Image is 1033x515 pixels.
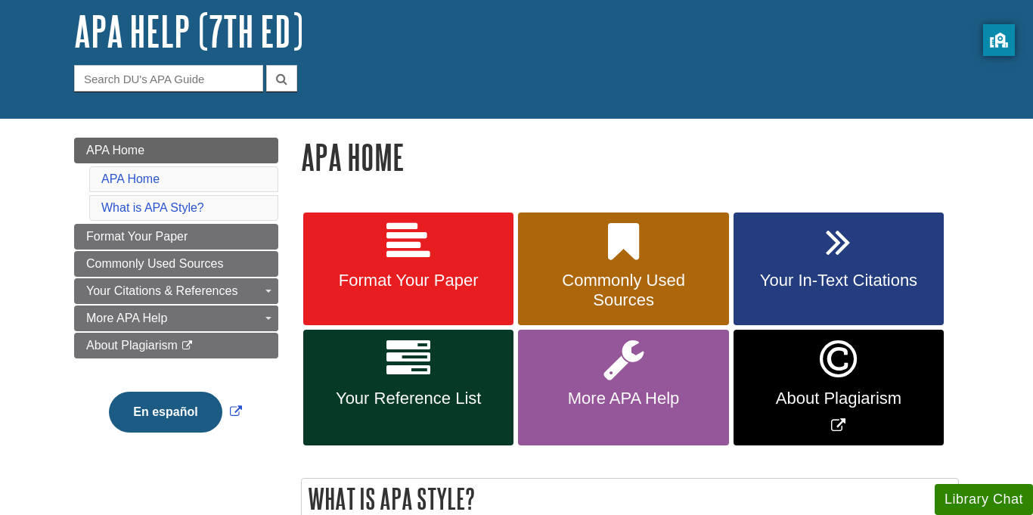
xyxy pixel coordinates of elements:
a: APA Home [74,138,278,163]
span: Format Your Paper [315,271,502,290]
i: This link opens in a new window [181,341,194,351]
a: APA Home [101,172,160,185]
div: Guide Page Menu [74,138,278,458]
h1: APA Home [301,138,959,176]
span: Your In-Text Citations [745,271,932,290]
a: Format Your Paper [74,224,278,250]
span: Commonly Used Sources [529,271,717,310]
span: Your Citations & References [86,284,237,297]
input: Search DU's APA Guide [74,65,263,92]
button: privacy banner [983,24,1015,56]
a: APA Help (7th Ed) [74,8,303,54]
a: Commonly Used Sources [74,251,278,277]
a: More APA Help [518,330,728,445]
span: Your Reference List [315,389,502,408]
a: About Plagiarism [74,333,278,358]
button: Library Chat [935,484,1033,515]
a: Your Reference List [303,330,513,445]
a: Your Citations & References [74,278,278,304]
a: More APA Help [74,306,278,331]
a: Link opens in new window [105,405,245,418]
span: About Plagiarism [86,339,178,352]
a: Commonly Used Sources [518,213,728,326]
span: Commonly Used Sources [86,257,223,270]
a: Format Your Paper [303,213,513,326]
a: Your In-Text Citations [734,213,944,326]
button: En español [109,392,222,433]
span: More APA Help [529,389,717,408]
span: APA Home [86,144,144,157]
a: Link opens in new window [734,330,944,445]
a: What is APA Style? [101,201,204,214]
span: Format Your Paper [86,230,188,243]
span: About Plagiarism [745,389,932,408]
span: More APA Help [86,312,167,324]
